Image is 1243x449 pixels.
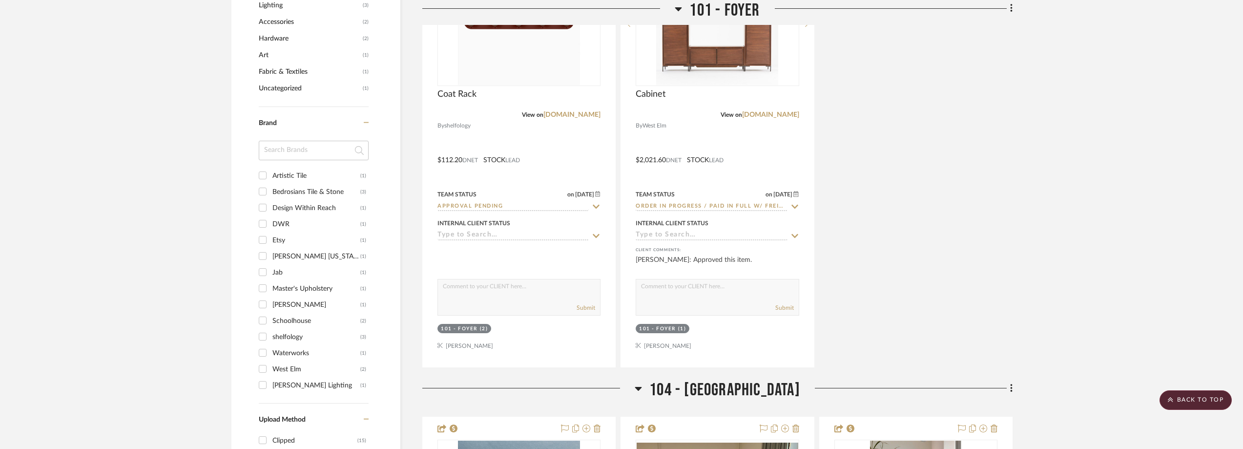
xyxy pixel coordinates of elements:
div: (3) [360,329,366,345]
div: (2) [360,362,366,377]
div: (1) [360,297,366,313]
div: (1) [360,249,366,264]
span: Cabinet [636,89,665,100]
div: (15) [357,433,366,449]
div: (1) [360,281,366,297]
div: Internal Client Status [636,219,708,228]
span: Accessories [259,14,360,30]
span: (1) [363,81,369,96]
div: (1) [360,233,366,248]
input: Type to Search… [437,231,589,240]
input: Type to Search… [437,202,589,212]
div: Team Status [437,190,476,199]
span: [DATE] [772,191,793,198]
div: (1) [360,345,366,361]
div: Artistic Tile [272,168,360,184]
div: 101 - Foyer [639,325,676,333]
button: Submit [577,303,595,312]
div: DWR [272,216,360,232]
scroll-to-top-button: BACK TO TOP [1160,390,1232,410]
div: (1) [360,216,366,232]
div: Master's Upholstery [272,281,360,297]
div: Jab [272,265,360,280]
div: Team Status [636,190,675,199]
span: By [437,121,444,130]
span: on [567,192,574,197]
div: Schoolhouse [272,313,360,329]
span: on [766,192,772,197]
input: Search Brands [259,141,369,160]
span: Fabric & Textiles [259,64,360,80]
div: Clipped [272,433,357,449]
input: Type to Search… [636,231,787,240]
div: shelfology [272,329,360,345]
span: Hardware [259,30,360,47]
span: By [636,121,642,130]
a: [DOMAIN_NAME] [742,111,799,118]
div: (2) [480,325,488,333]
button: Submit [775,303,794,312]
span: Upload Method [259,416,306,423]
div: [PERSON_NAME] [US_STATE] [272,249,360,264]
div: Waterworks [272,345,360,361]
div: (1) [678,325,686,333]
div: Bedrosians Tile & Stone [272,184,360,200]
span: Brand [259,120,277,127]
span: shelfology [444,121,471,130]
a: [DOMAIN_NAME] [543,111,601,118]
div: Design Within Reach [272,200,360,216]
div: Etsy [272,233,360,248]
span: View on [721,112,742,118]
div: [PERSON_NAME] Lighting [272,378,360,393]
span: View on [522,112,543,118]
span: (2) [363,14,369,30]
span: Art [259,47,360,64]
span: 104 - [GEOGRAPHIC_DATA] [649,380,800,401]
div: (2) [360,313,366,329]
span: [DATE] [574,191,595,198]
div: [PERSON_NAME]: Approved this item. [636,255,799,275]
span: (1) [363,47,369,63]
span: (2) [363,31,369,46]
div: (1) [360,378,366,393]
div: (1) [360,168,366,184]
span: Uncategorized [259,80,360,97]
span: West Elm [642,121,666,130]
div: [PERSON_NAME] [272,297,360,313]
span: Coat Rack [437,89,476,100]
div: 101 - Foyer [441,325,477,333]
div: (1) [360,200,366,216]
span: (1) [363,64,369,80]
div: (3) [360,184,366,200]
div: (1) [360,265,366,280]
div: Internal Client Status [437,219,510,228]
input: Type to Search… [636,202,787,212]
div: West Elm [272,362,360,377]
